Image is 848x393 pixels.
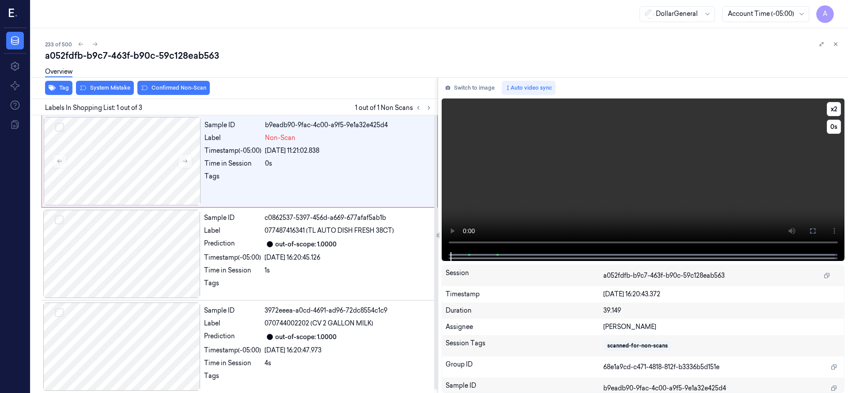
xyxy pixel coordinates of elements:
div: Sample ID [204,213,261,223]
div: Tags [204,371,261,385]
div: [DATE] 16:20:45.126 [265,253,432,262]
button: Select row [55,308,64,317]
div: Prediction [204,239,261,249]
div: Group ID [446,360,604,374]
div: 4s [265,359,432,368]
div: scanned-for-non-scans [607,342,668,350]
span: 233 of 500 [45,41,72,48]
div: [DATE] 16:20:43.372 [603,290,840,299]
div: Tags [204,172,261,186]
div: [DATE] 11:21:02.838 [265,146,432,155]
button: x2 [827,102,841,116]
div: Sample ID [204,306,261,315]
button: A [816,5,834,23]
div: out-of-scope: 1.0000 [275,333,337,342]
div: Tags [204,279,261,293]
div: Time in Session [204,266,261,275]
span: 077487416341 (TL AUTO DISH FRESH 38CT) [265,226,394,235]
button: System Mistake [76,81,134,95]
div: Timestamp (-05:00) [204,146,261,155]
div: [PERSON_NAME] [603,322,840,332]
button: Auto video sync [502,81,556,95]
div: c0862537-5397-456d-a669-677afaf5ab1b [265,213,432,223]
span: a052fdfb-b9c7-463f-b90c-59c128eab563 [603,271,725,280]
div: Time in Session [204,159,261,168]
div: Timestamp [446,290,604,299]
a: Overview [45,67,72,77]
span: 1 out of 1 Non Scans [355,102,434,113]
button: Select row [55,123,64,132]
div: Timestamp (-05:00) [204,346,261,355]
span: Labels In Shopping List: 1 out of 3 [45,103,142,113]
div: out-of-scope: 1.0000 [275,240,337,249]
div: [DATE] 16:20:47.973 [265,346,432,355]
div: Time in Session [204,359,261,368]
button: 0s [827,120,841,134]
div: Session [446,268,604,283]
button: Tag [45,81,72,95]
div: Label [204,319,261,328]
span: 070744002202 (CV 2 GALLON MILK) [265,319,373,328]
div: Assignee [446,322,604,332]
div: 0s [265,159,432,168]
div: Prediction [204,332,261,342]
span: b9eadb90-9fac-4c00-a9f5-9e1a32e425d4 [603,384,726,393]
span: 68e1a9cd-c471-4818-812f-b3336b5d151e [603,363,719,372]
button: Confirmed Non-Scan [137,81,210,95]
span: Non-Scan [265,133,295,143]
button: Switch to image [442,81,498,95]
div: b9eadb90-9fac-4c00-a9f5-9e1a32e425d4 [265,121,432,130]
div: Label [204,226,261,235]
div: 3972eeea-a0cd-4691-ad96-72dc8554c1c9 [265,306,432,315]
div: Session Tags [446,339,604,353]
div: Sample ID [204,121,261,130]
div: Label [204,133,261,143]
div: Timestamp (-05:00) [204,253,261,262]
div: a052fdfb-b9c7-463f-b90c-59c128eab563 [45,49,841,62]
div: Duration [446,306,604,315]
button: Select row [55,215,64,224]
div: 39.149 [603,306,840,315]
div: 1s [265,266,432,275]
